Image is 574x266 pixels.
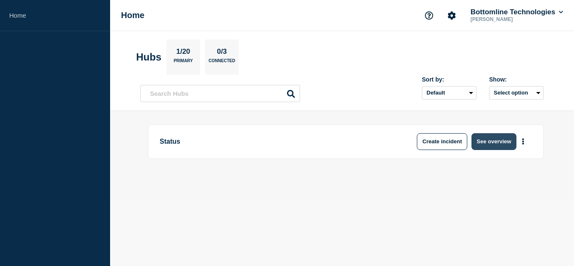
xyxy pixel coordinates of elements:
button: Support [420,7,438,24]
p: Primary [174,58,193,67]
p: Connected [208,58,235,67]
p: [PERSON_NAME] [469,16,556,22]
div: Sort by: [422,76,477,83]
button: More actions [518,134,529,149]
input: Search Hubs [140,85,300,102]
p: 1/20 [173,47,193,58]
select: Sort by [422,86,477,100]
p: 0/3 [214,47,230,58]
button: Account settings [443,7,461,24]
button: Bottomline Technologies [469,8,565,16]
button: Create incident [417,133,467,150]
h2: Hubs [136,51,161,63]
button: See overview [471,133,516,150]
button: Select option [489,86,544,100]
p: Status [160,133,392,150]
h1: Home [121,11,145,20]
div: Show: [489,76,544,83]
